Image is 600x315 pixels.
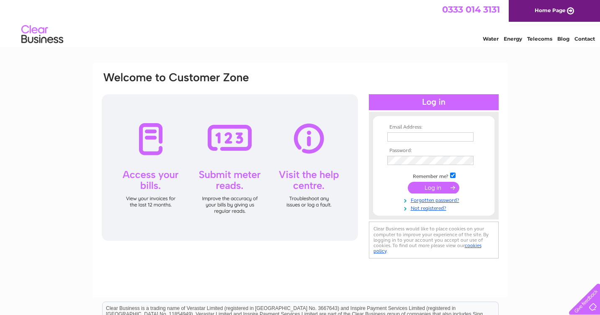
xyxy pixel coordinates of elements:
img: logo.png [21,22,64,47]
div: Clear Business would like to place cookies on your computer to improve your experience of the sit... [369,222,499,258]
a: Forgotten password? [387,196,482,204]
a: Not registered? [387,204,482,212]
a: Telecoms [527,36,552,42]
a: Contact [574,36,595,42]
a: Blog [557,36,569,42]
td: Remember me? [385,171,482,180]
a: cookies policy [373,243,482,254]
input: Submit [408,182,459,194]
th: Email Address: [385,124,482,130]
div: Clear Business is a trading name of Verastar Limited (registered in [GEOGRAPHIC_DATA] No. 3667643... [103,5,498,41]
th: Password: [385,148,482,154]
a: 0333 014 3131 [442,4,500,15]
a: Energy [504,36,522,42]
a: Water [483,36,499,42]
